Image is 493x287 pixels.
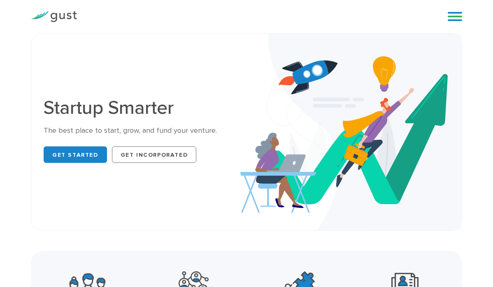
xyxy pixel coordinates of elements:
[44,126,240,136] div: The best place to start, grow, and fund your venture.
[44,146,107,163] a: Get Started
[112,146,197,163] a: Get Incorporated
[240,33,462,231] img: Startup Smarter Hero
[31,11,77,22] img: Gust Logo
[44,99,240,118] h1: Startup Smarter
